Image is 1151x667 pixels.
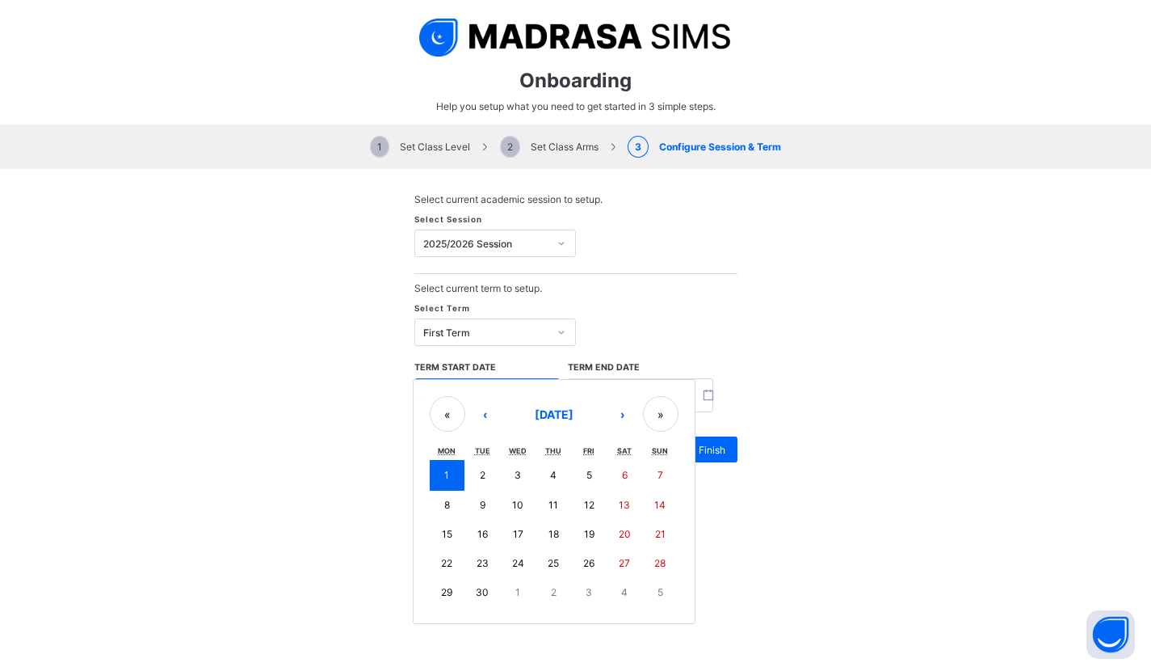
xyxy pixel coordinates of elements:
button: October 1, 2025 [500,578,536,607]
button: September 21, 2025 [642,520,678,549]
abbr: September 22, 2025 [441,557,452,569]
button: September 19, 2025 [571,520,607,549]
span: Select Term [414,303,470,313]
abbr: September 6, 2025 [622,469,628,481]
button: September 2, 2025 [464,460,500,491]
button: › [605,396,641,432]
button: September 14, 2025 [642,491,678,520]
button: September 26, 2025 [571,549,607,578]
abbr: October 4, 2025 [621,586,628,598]
span: Configure Session & Term [628,141,781,153]
abbr: September 14, 2025 [654,499,666,511]
span: 1 [370,136,389,158]
abbr: September 26, 2025 [583,557,594,569]
button: September 8, 2025 [430,491,465,520]
abbr: September 3, 2025 [515,469,521,481]
abbr: September 9, 2025 [480,499,485,511]
span: 3 [628,136,649,158]
button: September 23, 2025 [464,549,500,578]
button: September 7, 2025 [642,460,678,491]
abbr: September 15, 2025 [442,528,452,540]
button: October 2, 2025 [536,578,571,607]
button: September 30, 2025 [464,578,500,607]
abbr: September 23, 2025 [477,557,489,569]
abbr: September 2, 2025 [480,469,485,481]
abbr: September 4, 2025 [550,469,557,481]
button: September 16, 2025 [464,520,500,549]
button: September 4, 2025 [536,460,571,491]
abbr: Friday [583,446,594,455]
abbr: October 5, 2025 [657,586,663,598]
span: Onboarding [519,69,632,92]
abbr: Sunday [652,446,668,455]
abbr: September 1, 2025 [444,469,449,481]
abbr: September 19, 2025 [584,528,594,540]
abbr: September 25, 2025 [548,557,559,569]
abbr: October 3, 2025 [586,586,592,598]
button: September 12, 2025 [571,491,607,520]
button: September 9, 2025 [464,491,500,520]
abbr: Tuesday [475,446,490,455]
button: September 13, 2025 [607,491,642,520]
abbr: September 21, 2025 [655,528,666,540]
abbr: October 2, 2025 [551,586,557,598]
button: September 17, 2025 [500,520,536,549]
abbr: September 18, 2025 [548,528,559,540]
span: Select Session [414,214,482,224]
button: September 22, 2025 [430,549,465,578]
abbr: Saturday [617,446,632,455]
abbr: September 7, 2025 [657,469,663,481]
button: October 3, 2025 [571,578,607,607]
button: September 24, 2025 [500,549,536,578]
button: September 15, 2025 [430,520,465,549]
span: Set Class Level [370,141,470,153]
span: Help you setup what you need to get started in 3 simple steps. [436,100,716,112]
div: 2025/2026 Session [423,238,549,250]
button: September 27, 2025 [607,549,642,578]
button: September 28, 2025 [642,549,678,578]
abbr: September 20, 2025 [619,528,631,540]
button: September 11, 2025 [536,491,571,520]
button: September 25, 2025 [536,549,571,578]
abbr: September 24, 2025 [512,557,524,569]
abbr: September 10, 2025 [512,499,523,511]
abbr: Monday [438,446,456,455]
span: Select current academic session to setup. [414,193,603,205]
span: Set Class Arms [500,141,599,153]
abbr: September 8, 2025 [444,499,450,511]
button: [DATE] [506,396,603,432]
button: September 10, 2025 [500,491,536,520]
button: Open asap [1086,610,1135,659]
span: Term End Date [568,362,640,373]
abbr: September 12, 2025 [584,499,594,511]
button: « [430,396,465,432]
abbr: September 11, 2025 [548,499,558,511]
abbr: September 5, 2025 [586,469,592,481]
span: Select current term to setup. [414,282,542,294]
span: [DATE] [535,407,573,421]
abbr: September 16, 2025 [477,528,488,540]
button: September 1, 2025 [430,460,465,491]
button: » [643,396,678,432]
button: October 5, 2025 [642,578,678,607]
div: First Term [423,327,549,339]
button: September 5, 2025 [571,460,607,491]
button: September 18, 2025 [536,520,571,549]
abbr: September 29, 2025 [441,586,452,598]
span: Term Start Date [414,362,496,373]
abbr: September 30, 2025 [476,586,489,598]
abbr: September 13, 2025 [619,499,630,511]
button: ‹ [468,396,503,432]
abbr: September 27, 2025 [619,557,630,569]
abbr: Wednesday [509,446,527,455]
button: September 29, 2025 [430,578,465,607]
span: 2 [500,136,520,158]
abbr: September 17, 2025 [513,528,523,540]
button: September 3, 2025 [500,460,536,491]
abbr: September 28, 2025 [654,557,666,569]
img: logo [419,16,731,57]
abbr: October 1, 2025 [515,586,520,598]
button: September 6, 2025 [607,460,642,491]
button: October 4, 2025 [607,578,642,607]
button: September 20, 2025 [607,520,642,549]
